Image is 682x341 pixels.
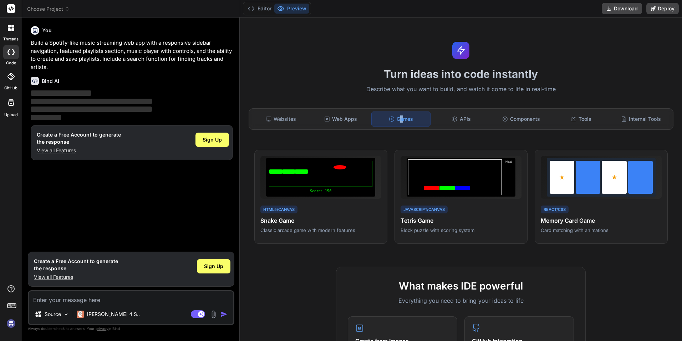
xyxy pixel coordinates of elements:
[37,147,121,154] p: View all Features
[204,263,223,270] span: Sign Up
[541,216,662,225] h4: Memory Card Game
[4,112,18,118] label: Upload
[612,112,670,127] div: Internal Tools
[31,99,152,104] span: ‌
[28,325,234,332] p: Always double-check its answers. Your in Bind
[432,112,490,127] div: APIs
[252,112,310,127] div: Websites
[96,326,108,331] span: privacy
[244,85,678,94] p: Describe what you want to build, and watch it come to life in real-time
[63,311,69,317] img: Pick Models
[348,278,574,293] h2: What makes IDE powerful
[203,136,222,143] span: Sign Up
[31,107,152,112] span: ‌
[260,206,297,214] div: HTML5/Canvas
[4,85,17,91] label: GitHub
[77,311,84,318] img: Claude 4 Sonnet
[503,159,514,195] div: Next
[401,227,521,233] p: Block puzzle with scoring system
[34,273,118,281] p: View all Features
[37,131,121,145] h1: Create a Free Account to generate the response
[45,311,61,318] p: Source
[31,115,61,120] span: ‌
[31,39,233,71] p: Build a Spotify-like music streaming web app with a responsive sidebar navigation, featured playl...
[42,27,52,34] h6: You
[27,5,70,13] span: Choose Project
[541,206,569,214] div: React/CSS
[401,206,448,214] div: JavaScript/Canvas
[311,112,370,127] div: Web Apps
[42,78,59,85] h6: Bind AI
[260,216,381,225] h4: Snake Game
[6,60,16,66] label: code
[602,3,642,14] button: Download
[5,317,17,330] img: signin
[492,112,550,127] div: Components
[87,311,140,318] p: [PERSON_NAME] 4 S..
[220,311,228,318] img: icon
[541,227,662,233] p: Card matching with animations
[371,112,431,127] div: Games
[269,188,372,194] div: Score: 150
[34,258,118,272] h1: Create a Free Account to generate the response
[646,3,679,14] button: Deploy
[209,310,218,318] img: attachment
[401,216,521,225] h4: Tetris Game
[31,90,91,96] span: ‌
[552,112,610,127] div: Tools
[274,4,309,14] button: Preview
[245,4,274,14] button: Editor
[348,296,574,305] p: Everything you need to bring your ideas to life
[3,36,19,42] label: threads
[260,227,381,233] p: Classic arcade game with modern features
[244,68,678,80] h1: Turn ideas into code instantly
